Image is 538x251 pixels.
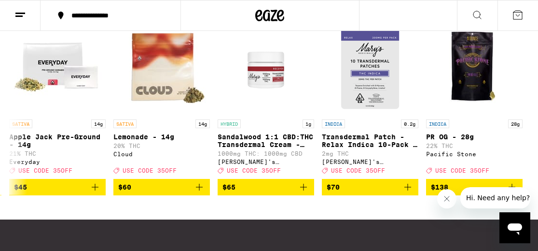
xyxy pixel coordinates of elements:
p: 1g [303,119,314,128]
img: Pacific Stone - PR OG - 28g [426,18,523,115]
button: Add to bag [322,179,418,195]
span: USE CODE 35OFF [227,168,281,174]
p: INDICA [426,119,449,128]
p: Transdermal Patch - Relax Indica 10-Pack - 200mg [322,133,418,148]
p: HYBRID [218,119,241,128]
div: [PERSON_NAME]'s Medicinals [218,159,314,165]
button: Add to bag [426,179,523,195]
button: Add to bag [218,179,314,195]
iframe: Message from company [460,187,530,208]
a: Open page for Sandalwood 1:1 CBD:THC Transdermal Cream - 1000mg from Mary's Medicinals [218,18,314,178]
span: $70 [327,183,340,191]
span: $45 [14,183,27,191]
button: Add to bag [9,179,106,195]
p: 2mg THC [322,150,418,157]
p: 22% THC [426,143,523,149]
p: Lemonade - 14g [113,133,210,141]
img: Mary's Medicinals - Sandalwood 1:1 CBD:THC Transdermal Cream - 1000mg [218,18,314,115]
img: Mary's Medicinals - Transdermal Patch - Relax Indica 10-Pack - 200mg [322,18,418,115]
span: USE CODE 35OFF [331,168,385,174]
p: 28g [508,119,523,128]
div: Cloud [113,151,210,157]
button: Add to bag [113,179,210,195]
p: Apple Jack Pre-Ground - 14g [9,133,106,148]
iframe: Button to launch messaging window [499,212,530,243]
p: 1000mg THC: 1000mg CBD [218,150,314,157]
p: 14g [91,119,106,128]
p: INDICA [322,119,345,128]
span: $60 [118,183,131,191]
p: PR OG - 28g [426,133,523,141]
a: Open page for Transdermal Patch - Relax Indica 10-Pack - 200mg from Mary's Medicinals [322,18,418,178]
p: 20% THC [113,143,210,149]
span: $138 [431,183,448,191]
img: Everyday - Apple Jack Pre-Ground - 14g [9,18,106,115]
span: USE CODE 35OFF [435,168,489,174]
a: Open page for Apple Jack Pre-Ground - 14g from Everyday [9,18,106,178]
img: Cloud - Lemonade - 14g [113,18,210,115]
span: $65 [222,183,235,191]
p: 0.2g [401,119,418,128]
span: USE CODE 35OFF [123,168,177,174]
p: SATIVA [113,119,137,128]
span: USE CODE 35OFF [18,168,72,174]
div: [PERSON_NAME]'s Medicinals [322,159,418,165]
div: Pacific Stone [426,151,523,157]
p: 14g [195,119,210,128]
iframe: Close message [437,189,456,208]
p: Sandalwood 1:1 CBD:THC Transdermal Cream - 1000mg [218,133,314,148]
div: Everyday [9,159,106,165]
p: 21% THC [9,150,106,157]
a: Open page for PR OG - 28g from Pacific Stone [426,18,523,178]
p: SATIVA [9,119,32,128]
a: Open page for Lemonade - 14g from Cloud [113,18,210,178]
